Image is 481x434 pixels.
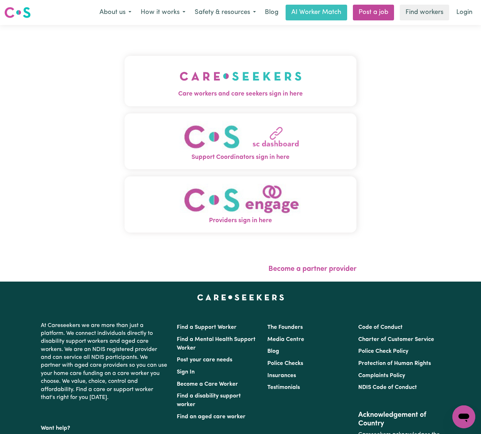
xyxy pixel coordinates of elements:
[177,414,246,420] a: Find an aged care worker
[177,325,237,330] a: Find a Support Worker
[267,337,304,342] a: Media Centre
[267,325,303,330] a: The Founders
[125,176,356,233] button: Providers sign in here
[452,405,475,428] iframe: Button to launch messaging window
[177,357,232,363] a: Post your care needs
[125,56,356,106] button: Care workers and care seekers sign in here
[286,5,347,20] a: AI Worker Match
[136,5,190,20] button: How it works
[95,5,136,20] button: About us
[358,361,431,366] a: Protection of Human Rights
[267,361,303,366] a: Police Checks
[125,216,356,225] span: Providers sign in here
[267,348,279,354] a: Blog
[358,348,408,354] a: Police Check Policy
[268,265,356,273] a: Become a partner provider
[125,89,356,99] span: Care workers and care seekers sign in here
[197,294,284,300] a: Careseekers home page
[358,385,417,390] a: NDIS Code of Conduct
[41,421,168,432] p: Want help?
[358,337,434,342] a: Charter of Customer Service
[267,385,300,390] a: Testimonials
[358,325,403,330] a: Code of Conduct
[267,373,296,379] a: Insurances
[261,5,283,20] a: Blog
[177,381,238,387] a: Become a Care Worker
[358,411,440,428] h2: Acknowledgement of Country
[125,153,356,162] span: Support Coordinators sign in here
[4,4,31,21] a: Careseekers logo
[177,393,241,408] a: Find a disability support worker
[190,5,261,20] button: Safety & resources
[4,6,31,19] img: Careseekers logo
[177,369,195,375] a: Sign In
[452,5,477,20] a: Login
[177,337,256,351] a: Find a Mental Health Support Worker
[353,5,394,20] a: Post a job
[358,373,405,379] a: Complaints Policy
[400,5,449,20] a: Find workers
[41,319,168,405] p: At Careseekers we are more than just a platform. We connect individuals directly to disability su...
[125,113,356,170] button: Support Coordinators sign in here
